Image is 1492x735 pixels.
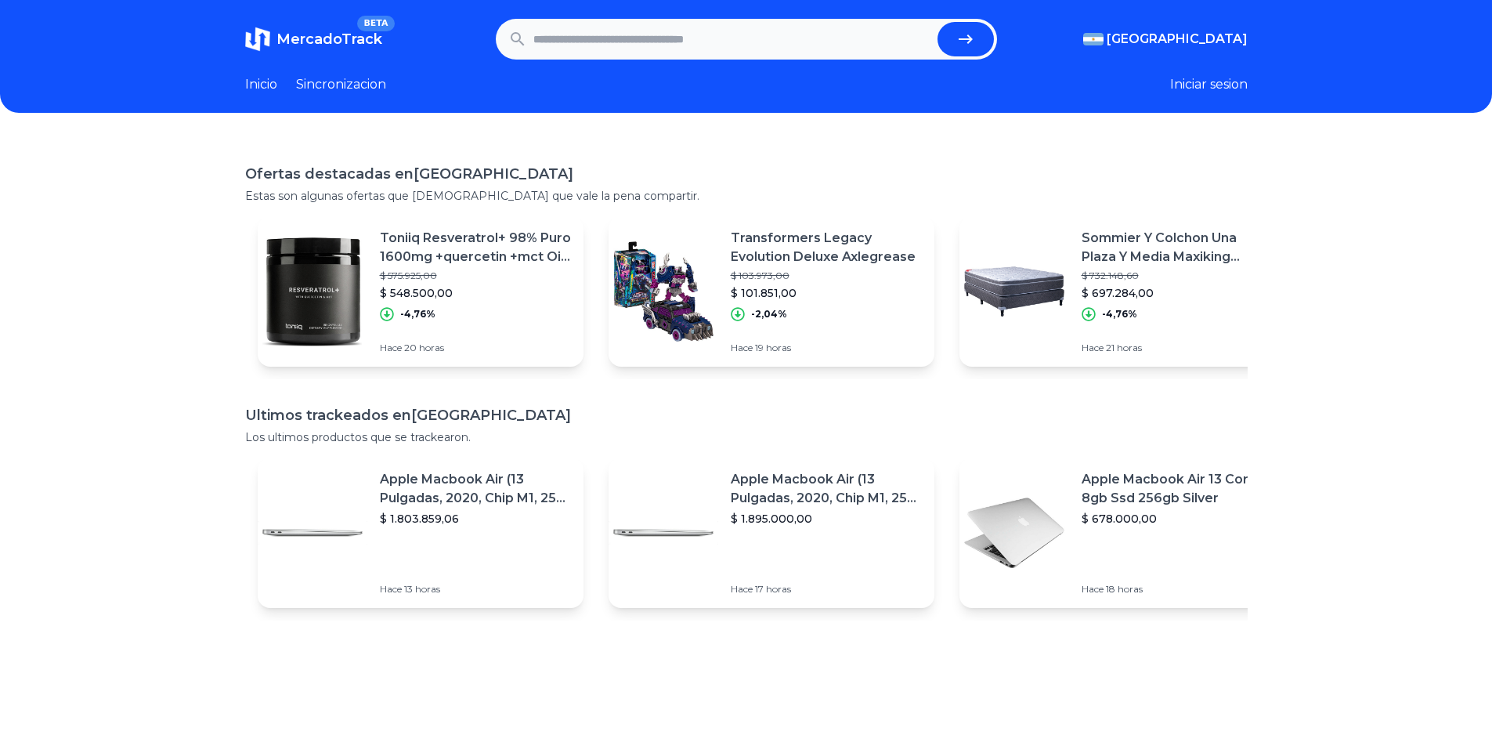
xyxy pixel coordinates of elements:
[1082,285,1273,301] p: $ 697.284,00
[731,270,922,282] p: $ 103.973,00
[959,237,1069,346] img: Featured image
[245,27,270,52] img: MercadoTrack
[1082,470,1273,508] p: Apple Macbook Air 13 Core I5 8gb Ssd 256gb Silver
[357,16,394,31] span: BETA
[245,429,1248,445] p: Los ultimos productos que se trackearon.
[380,285,571,301] p: $ 548.500,00
[380,270,571,282] p: $ 575.925,00
[245,27,382,52] a: MercadoTrackBETA
[380,342,571,354] p: Hace 20 horas
[1082,342,1273,354] p: Hace 21 horas
[296,75,386,94] a: Sincronizacion
[380,229,571,266] p: Toniiq Resveratrol+ 98% Puro 1600mg +quercetin +mct Oil +nad
[245,75,277,94] a: Inicio
[1102,308,1137,320] p: -4,76%
[731,583,922,596] p: Hace 17 horas
[959,216,1285,367] a: Featured imageSommier Y Colchon Una Plaza Y Media Maxiking Crepusculo$ 732.148,60$ 697.284,00-4,7...
[258,478,367,588] img: Featured image
[258,216,583,367] a: Featured imageToniiq Resveratrol+ 98% Puro 1600mg +quercetin +mct Oil +nad$ 575.925,00$ 548.500,0...
[258,458,583,608] a: Featured imageApple Macbook Air (13 Pulgadas, 2020, Chip M1, 256 Gb De Ssd, 8 Gb De Ram) - Plata$...
[1082,583,1273,596] p: Hace 18 horas
[609,237,718,346] img: Featured image
[380,470,571,508] p: Apple Macbook Air (13 Pulgadas, 2020, Chip M1, 256 Gb De Ssd, 8 Gb De Ram) - Plata
[1170,75,1248,94] button: Iniciar sesion
[1082,229,1273,266] p: Sommier Y Colchon Una Plaza Y Media Maxiking Crepusculo
[609,216,934,367] a: Featured imageTransformers Legacy Evolution Deluxe Axlegrease$ 103.973,00$ 101.851,00-2,04%Hace 1...
[959,478,1069,588] img: Featured image
[959,458,1285,608] a: Featured imageApple Macbook Air 13 Core I5 8gb Ssd 256gb Silver$ 678.000,00Hace 18 horas
[1083,33,1104,45] img: Argentina
[1107,30,1248,49] span: [GEOGRAPHIC_DATA]
[609,458,934,608] a: Featured imageApple Macbook Air (13 Pulgadas, 2020, Chip M1, 256 Gb De Ssd, 8 Gb De Ram) - Plata$...
[731,342,922,354] p: Hace 19 horas
[380,511,571,527] p: $ 1.803.859,06
[609,478,718,588] img: Featured image
[731,229,922,266] p: Transformers Legacy Evolution Deluxe Axlegrease
[380,583,571,596] p: Hace 13 horas
[1082,511,1273,527] p: $ 678.000,00
[751,308,787,320] p: -2,04%
[400,308,435,320] p: -4,76%
[731,470,922,508] p: Apple Macbook Air (13 Pulgadas, 2020, Chip M1, 256 Gb De Ssd, 8 Gb De Ram) - Plata
[276,31,382,48] span: MercadoTrack
[245,188,1248,204] p: Estas son algunas ofertas que [DEMOGRAPHIC_DATA] que vale la pena compartir.
[245,163,1248,185] h1: Ofertas destacadas en [GEOGRAPHIC_DATA]
[731,511,922,527] p: $ 1.895.000,00
[245,404,1248,426] h1: Ultimos trackeados en [GEOGRAPHIC_DATA]
[258,237,367,346] img: Featured image
[731,285,922,301] p: $ 101.851,00
[1082,270,1273,282] p: $ 732.148,60
[1083,30,1248,49] button: [GEOGRAPHIC_DATA]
